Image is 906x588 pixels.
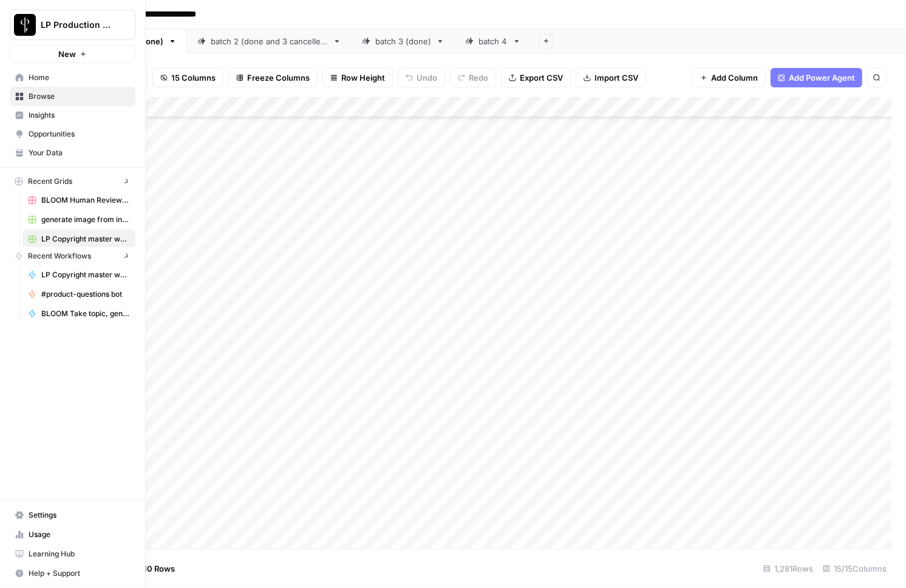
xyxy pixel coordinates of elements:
span: Import CSV [594,72,638,84]
span: Redo [469,72,488,84]
span: Help + Support [29,568,130,579]
div: 15/15 Columns [818,559,891,578]
div: batch 2 (done and 3 cancelled) [211,35,328,47]
button: Redo [450,68,496,87]
span: Your Data [29,147,130,158]
span: Home [29,72,130,83]
span: Browse [29,91,130,102]
button: Import CSV [576,68,646,87]
span: Settings [29,510,130,521]
a: Usage [10,525,135,544]
span: Recent Workflows [28,251,91,262]
span: Opportunities [29,129,130,140]
span: Usage [29,529,130,540]
a: #product-questions bot [22,285,135,304]
a: Learning Hub [10,544,135,564]
button: New [10,45,135,63]
span: generate image from input image (copyright tests) duplicate Grid [41,214,130,225]
a: Insights [10,106,135,125]
span: #product-questions bot [41,289,130,300]
a: Browse [10,87,135,106]
button: Freeze Columns [228,68,318,87]
a: Home [10,68,135,87]
button: 15 Columns [152,68,223,87]
button: Export CSV [501,68,571,87]
img: LP Production Workloads Logo [14,14,36,36]
a: BLOOM Human Review (ver2) [22,191,135,210]
a: Settings [10,505,135,525]
div: batch 3 (done) [375,35,431,47]
span: LP Copyright master workflow [41,269,130,280]
button: Workspace: LP Production Workloads [10,10,135,40]
span: Freeze Columns [247,72,310,84]
span: Add Power Agent [789,72,855,84]
div: 1,281 Rows [758,559,818,578]
a: Your Data [10,143,135,163]
a: LP Copyright master workflow Grid [22,229,135,249]
span: Insights [29,110,130,121]
button: Add Column [692,68,766,87]
button: Recent Grids [10,172,135,191]
span: LP Production Workloads [41,19,114,31]
a: Opportunities [10,124,135,144]
span: LP Copyright master workflow Grid [41,234,130,245]
span: 15 Columns [171,72,216,84]
button: Undo [398,68,445,87]
a: batch 2 (done and 3 cancelled) [187,29,352,53]
button: Row Height [322,68,393,87]
span: BLOOM Human Review (ver2) [41,195,130,206]
button: Help + Support [10,564,135,583]
a: batch 4 [455,29,531,53]
a: BLOOM Take topic, generate blog, upload to grid (with Human Review) [22,304,135,323]
span: BLOOM Take topic, generate blog, upload to grid (with Human Review) [41,308,130,319]
span: Undo [417,72,437,84]
span: Add 10 Rows [126,563,175,575]
a: batch 3 (done) [352,29,455,53]
div: batch 4 [479,35,508,47]
span: Export CSV [520,72,563,84]
button: Recent Workflows [10,247,135,265]
a: generate image from input image (copyright tests) duplicate Grid [22,210,135,229]
span: Row Height [341,72,385,84]
a: LP Copyright master workflow [22,265,135,285]
span: Add Column [711,72,758,84]
button: Add Power Agent [771,68,862,87]
span: New [58,48,76,60]
span: Learning Hub [29,549,130,559]
span: Recent Grids [28,176,72,187]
